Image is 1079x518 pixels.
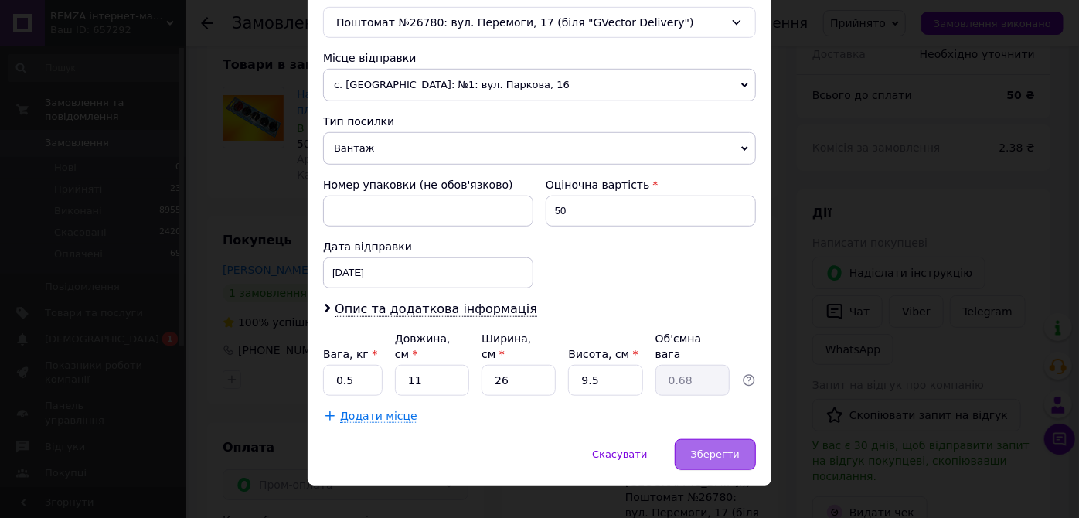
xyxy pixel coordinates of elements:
span: Зберегти [691,448,740,460]
div: Дата відправки [323,239,533,254]
label: Вага, кг [323,348,377,360]
div: Номер упаковки (не обов'язково) [323,177,533,193]
div: Об'ємна вага [655,331,730,362]
span: Місце відправки [323,52,417,64]
span: с. [GEOGRAPHIC_DATA]: №1: вул. Паркова, 16 [323,69,756,101]
label: Ширина, см [482,332,531,360]
span: Скасувати [592,448,647,460]
span: Додати місце [340,410,417,423]
label: Довжина, см [395,332,451,360]
label: Висота, см [568,348,638,360]
span: Тип посилки [323,115,394,128]
div: Оціночна вартість [546,177,756,193]
span: Вантаж [323,132,756,165]
span: Опис та додаткова інформація [335,302,537,317]
div: Поштомат №26780: вул. Перемоги, 17 (біля "GVector Delivery") [323,7,756,38]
